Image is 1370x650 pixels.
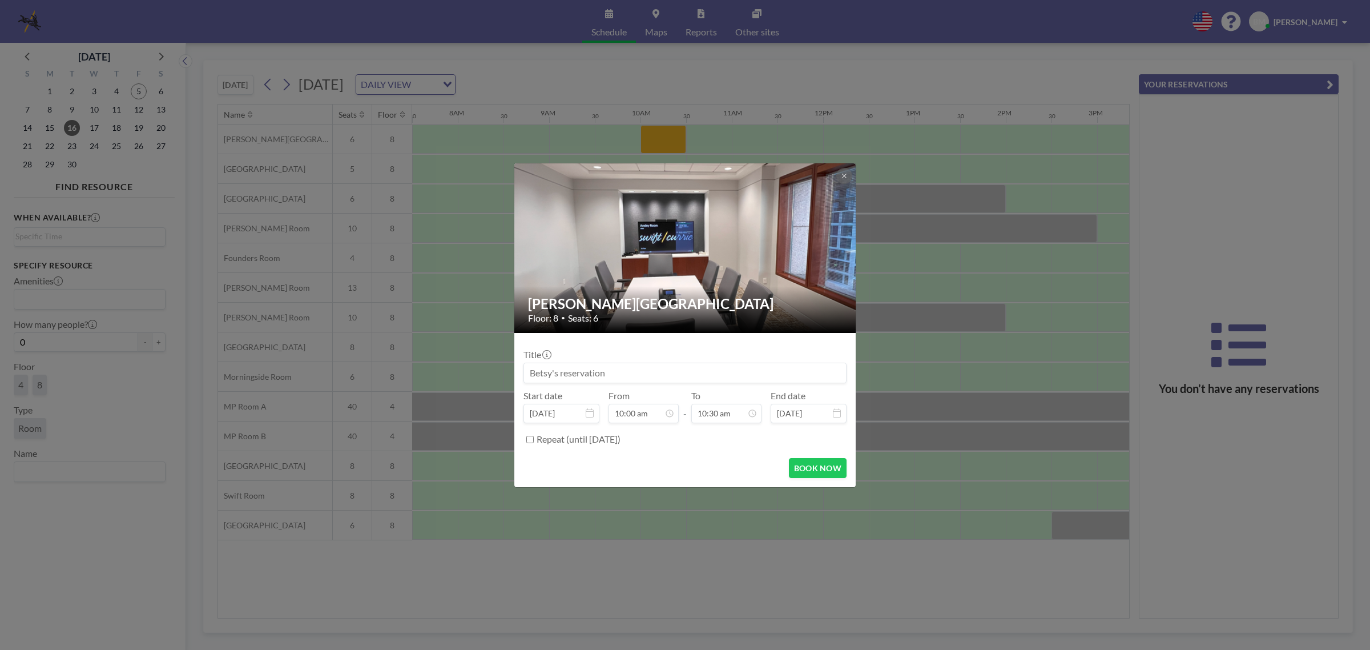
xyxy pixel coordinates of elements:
[771,390,805,402] label: End date
[528,312,558,324] span: Floor: 8
[683,394,687,419] span: -
[537,434,620,445] label: Repeat (until [DATE])
[514,119,857,376] img: 537.png
[691,390,700,402] label: To
[568,312,598,324] span: Seats: 6
[524,363,846,383] input: Betsy's reservation
[528,295,843,312] h2: [PERSON_NAME][GEOGRAPHIC_DATA]
[789,458,847,478] button: BOOK NOW
[561,314,565,322] span: •
[523,349,550,360] label: Title
[609,390,630,402] label: From
[523,390,562,402] label: Start date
